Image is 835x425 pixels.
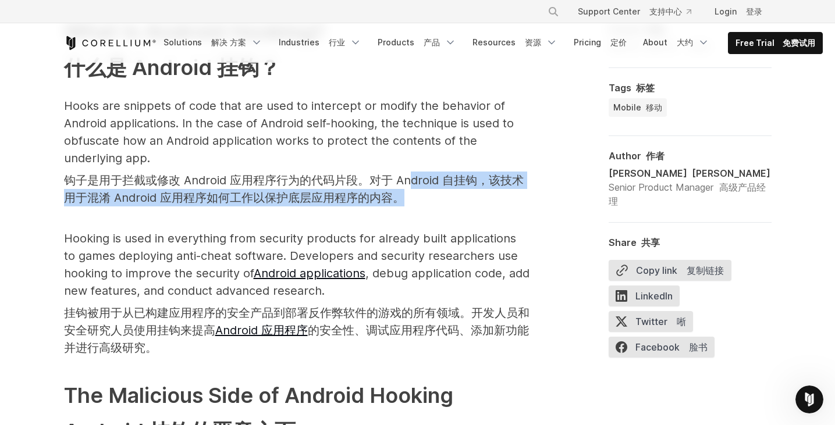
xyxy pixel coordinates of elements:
[705,1,772,22] a: Login
[677,316,686,327] font: 唽
[64,36,157,50] a: Corellium Home
[534,1,772,22] div: Navigation Menu
[64,306,530,355] font: 挂钩被用于从已构建应用程序的安全产品到部署反作弊软件的游戏的所有领域。开发人员和安全研究人员使用挂钩来提高 的安全性、调试应用程序代码、添加新功能并进行高级研究。
[609,337,715,358] span: Facebook
[254,266,365,280] a: Android applications
[543,1,564,22] button: Search
[64,97,530,211] p: Hooks are snippets of code that are used to intercept or modify the behavior of Android applicati...
[687,265,724,276] font: 复制链接
[609,311,700,337] a: Twitter 唽
[609,285,680,306] span: LinkedIn
[609,150,772,162] div: Author
[215,323,308,337] a: Android 应用程序
[466,32,564,53] a: Resources
[64,173,524,205] font: 钩子是用于拦截或修改 Android 应用程序行为的代码片段。对于 Android 自挂钩，该技术用于混淆 Android 应用程序如何工作以保护底层应用程序的内容。
[157,32,823,54] div: Navigation Menu
[64,230,530,361] p: Hooking is used in everything from security products for already built applications to games depl...
[613,102,662,113] span: Mobile
[609,82,772,94] div: Tags
[729,33,822,53] a: Free Trial
[64,55,280,80] font: 什么是 Android 挂钩？
[424,37,440,47] font: 产品
[609,237,772,248] div: Share
[636,82,655,94] font: 标签
[609,98,667,117] a: Mobile 移动
[609,285,687,311] a: LinkedIn
[795,385,823,413] iframe: Intercom live chat
[567,32,634,53] a: Pricing
[646,102,662,112] font: 移动
[609,180,772,208] div: Senior Product Manager
[783,38,815,48] font: 免费试用
[609,311,693,332] span: Twitter
[636,32,716,53] a: About
[371,32,463,53] a: Products
[609,166,772,180] div: [PERSON_NAME]
[211,37,246,47] font: 解决 方案
[689,341,708,353] font: 脸书
[649,6,682,16] font: 支持中心
[746,6,762,16] font: 登录
[329,37,345,47] font: 行业
[609,260,731,281] button: Copy link 复制链接
[609,337,722,362] a: Facebook 脸书
[677,37,693,47] font: 大约
[525,37,541,47] font: 资源
[568,1,701,22] a: Support Center
[646,150,665,162] font: 作者
[272,32,368,53] a: Industries
[692,167,770,179] font: [PERSON_NAME]
[610,37,627,47] font: 定价
[157,32,269,53] a: Solutions
[641,237,660,248] font: 共享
